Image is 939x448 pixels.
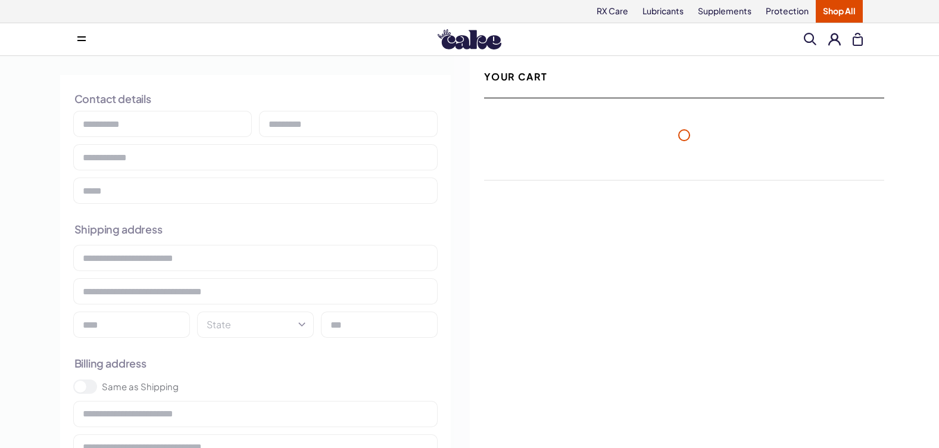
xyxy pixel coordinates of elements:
[74,91,436,106] h2: Contact details
[102,380,438,393] label: Same as Shipping
[74,222,436,237] h2: Shipping address
[438,29,501,49] img: Hello Cake
[74,356,436,371] h2: Billing address
[484,70,548,83] h2: Your Cart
